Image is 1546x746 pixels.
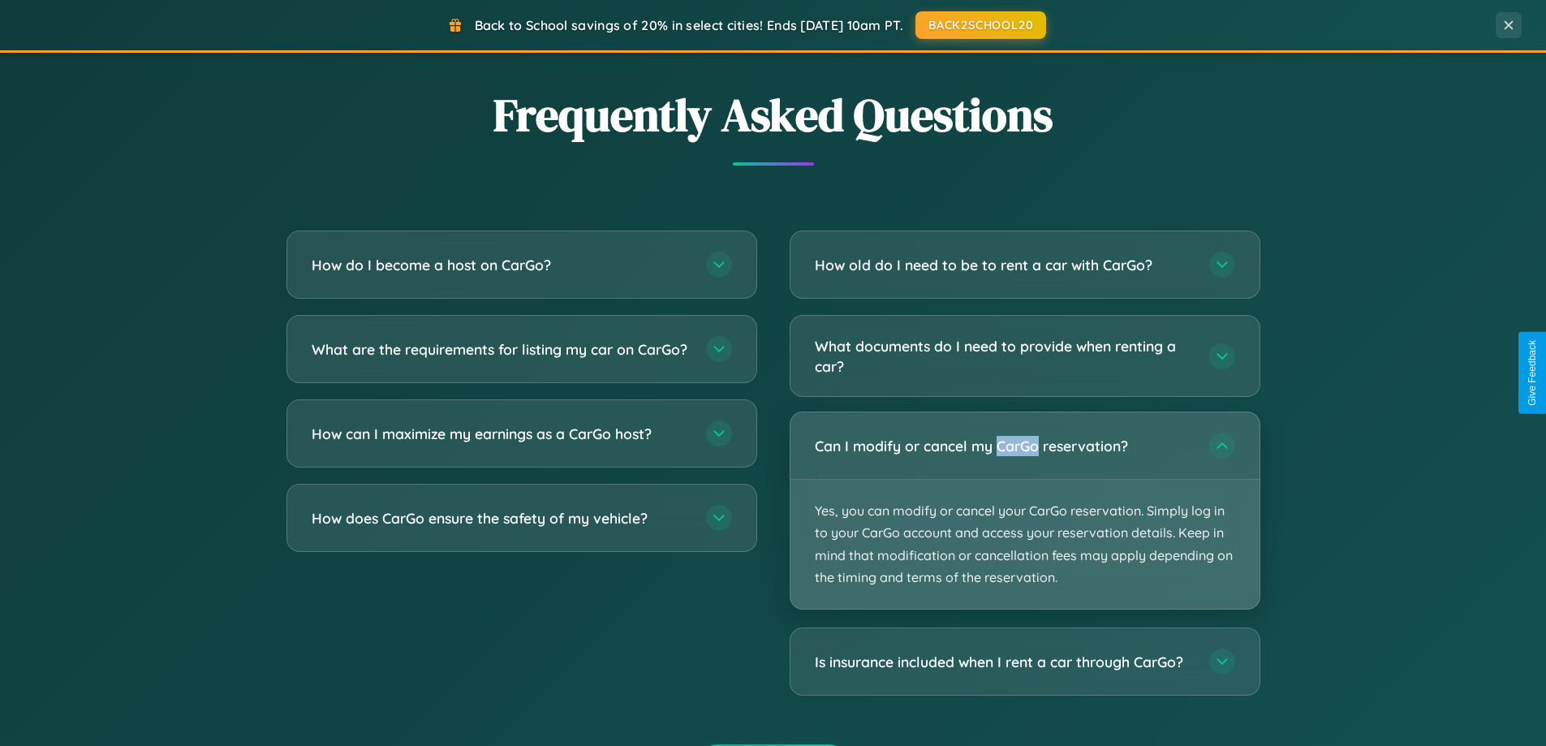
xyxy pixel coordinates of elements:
[1527,340,1538,406] div: Give Feedback
[790,480,1260,609] p: Yes, you can modify or cancel your CarGo reservation. Simply log in to your CarGo account and acc...
[312,424,690,444] h3: How can I maximize my earnings as a CarGo host?
[915,11,1046,39] button: BACK2SCHOOL20
[815,652,1193,672] h3: Is insurance included when I rent a car through CarGo?
[312,339,690,360] h3: What are the requirements for listing my car on CarGo?
[815,436,1193,456] h3: Can I modify or cancel my CarGo reservation?
[815,336,1193,376] h3: What documents do I need to provide when renting a car?
[312,255,690,275] h3: How do I become a host on CarGo?
[286,84,1260,146] h2: Frequently Asked Questions
[312,508,690,528] h3: How does CarGo ensure the safety of my vehicle?
[815,255,1193,275] h3: How old do I need to be to rent a car with CarGo?
[475,17,903,33] span: Back to School savings of 20% in select cities! Ends [DATE] 10am PT.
